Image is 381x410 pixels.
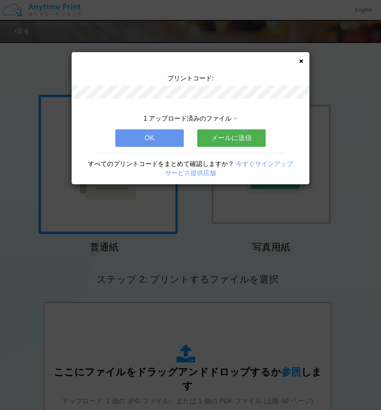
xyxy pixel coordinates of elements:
button: メールに送信 [197,129,266,147]
button: OK [115,129,184,147]
span: プリントコード: [167,75,214,82]
a: サービス提供店舗 [165,170,216,176]
a: 今すぐサインアップ [236,160,293,167]
span: 1 アップロード済みのファイル [144,115,231,122]
span: すべてのプリントコードをまとめて確認しますか？ [88,160,234,167]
